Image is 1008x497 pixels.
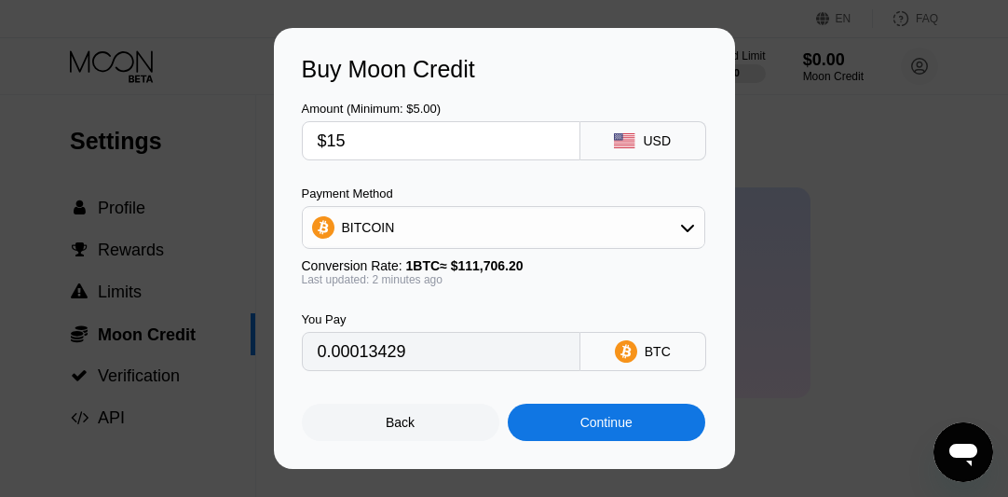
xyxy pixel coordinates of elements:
[302,186,705,200] div: Payment Method
[643,133,671,148] div: USD
[645,344,671,359] div: BTC
[508,404,705,441] div: Continue
[318,122,565,159] input: $0.00
[342,220,395,235] div: BITCOIN
[303,209,704,246] div: BITCOIN
[406,258,524,273] span: 1 BTC ≈ $111,706.20
[580,415,633,430] div: Continue
[302,102,580,116] div: Amount (Minimum: $5.00)
[302,404,499,441] div: Back
[933,422,993,482] iframe: Button to launch messaging window
[302,258,705,273] div: Conversion Rate:
[302,312,580,326] div: You Pay
[302,56,707,83] div: Buy Moon Credit
[386,415,415,430] div: Back
[302,273,705,286] div: Last updated: 2 minutes ago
